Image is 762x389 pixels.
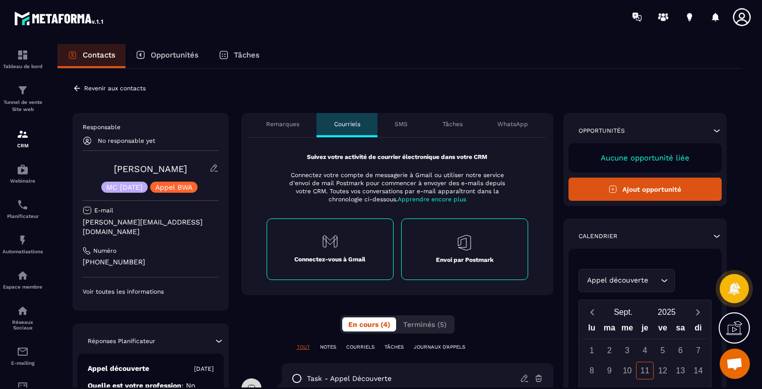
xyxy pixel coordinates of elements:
div: ve [654,321,671,339]
p: Courriels [334,120,360,128]
img: scheduler [17,199,29,211]
a: schedulerschedulerPlanificateur [3,191,43,227]
p: Responsable [83,123,219,131]
p: WhatsApp [497,120,528,128]
p: Calendrier [579,232,617,240]
p: [PERSON_NAME][EMAIL_ADDRESS][DOMAIN_NAME] [83,217,219,237]
p: Remarques [266,120,299,128]
a: automationsautomationsWebinaire [3,156,43,191]
div: 8 [583,362,601,379]
button: Previous month [583,305,602,319]
p: Numéro [93,247,116,255]
img: automations [17,234,29,246]
button: En cours (4) [342,317,396,331]
p: Envoi par Postmark [436,256,493,264]
p: Aucune opportunité liée [579,153,712,162]
p: JOURNAUX D'APPELS [414,344,465,351]
p: Connectez-vous à Gmail [294,255,365,263]
div: 6 [672,342,689,359]
p: Contacts [83,50,115,60]
p: Appel BWA [155,184,193,191]
p: Appel découverte [88,364,149,373]
p: Opportunités [151,50,199,60]
div: 11 [636,362,654,379]
div: Ouvrir le chat [720,349,750,379]
span: Apprendre encore plus [398,196,466,203]
a: emailemailE-mailing [3,338,43,373]
div: 10 [618,362,636,379]
a: [PERSON_NAME] [114,163,187,174]
p: Webinaire [3,178,43,184]
button: Terminés (5) [397,317,453,331]
div: 1 [583,342,601,359]
a: Tâches [209,44,270,68]
button: Ajout opportunité [568,178,722,201]
img: logo [14,9,105,27]
div: sa [672,321,689,339]
p: Tunnel de vente Site web [3,99,43,113]
p: SMS [395,120,408,128]
span: Appel découverte [585,275,651,286]
img: formation [17,128,29,140]
div: 4 [636,342,654,359]
p: Automatisations [3,249,43,254]
p: TOUT [297,344,310,351]
p: NOTES [320,344,336,351]
p: Réponses Planificateur [88,337,155,345]
img: automations [17,163,29,176]
div: me [618,321,636,339]
div: je [636,321,654,339]
a: formationformationTableau de bord [3,41,43,77]
p: Connectez votre compte de messagerie à Gmail ou utiliser notre service d'envoi de mail Postmark p... [283,171,512,203]
div: di [689,321,707,339]
p: E-mail [94,206,113,214]
p: Tâches [234,50,260,60]
img: social-network [17,305,29,317]
a: automationsautomationsEspace membre [3,262,43,297]
p: Espace membre [3,284,43,290]
div: 5 [654,342,671,359]
p: TÂCHES [385,344,404,351]
a: Opportunités [125,44,209,68]
a: formationformationTunnel de vente Site web [3,77,43,121]
a: formationformationCRM [3,121,43,156]
img: email [17,346,29,358]
p: task - Appel découverte [307,374,392,383]
div: lu [583,321,600,339]
div: 12 [654,362,671,379]
p: Planificateur [3,213,43,219]
img: automations [17,269,29,282]
button: Open months overlay [602,303,645,321]
input: Search for option [651,275,658,286]
p: CRM [3,143,43,148]
p: Opportunités [579,127,625,135]
div: 9 [601,362,618,379]
div: 7 [689,342,707,359]
div: 2 [601,342,618,359]
p: Suivez votre activité de courrier électronique dans votre CRM [267,153,528,161]
p: Réseaux Sociaux [3,319,43,330]
img: formation [17,49,29,61]
a: social-networksocial-networkRéseaux Sociaux [3,297,43,338]
p: No responsable yet [98,137,155,144]
p: Tâches [442,120,463,128]
div: ma [601,321,618,339]
div: 14 [689,362,707,379]
p: Voir toutes les informations [83,288,219,296]
p: [DATE] [194,365,214,373]
p: Tableau de bord [3,64,43,69]
p: [PHONE_NUMBER] [83,257,219,267]
div: 13 [672,362,689,379]
button: Next month [688,305,707,319]
div: 3 [618,342,636,359]
div: Search for option [579,269,675,292]
span: En cours (4) [348,320,390,328]
p: MC [DATE] [106,184,143,191]
a: automationsautomationsAutomatisations [3,227,43,262]
span: Terminés (5) [403,320,447,328]
img: formation [17,84,29,96]
a: Contacts [57,44,125,68]
p: COURRIELS [346,344,374,351]
p: E-mailing [3,360,43,366]
p: Revenir aux contacts [84,85,146,92]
